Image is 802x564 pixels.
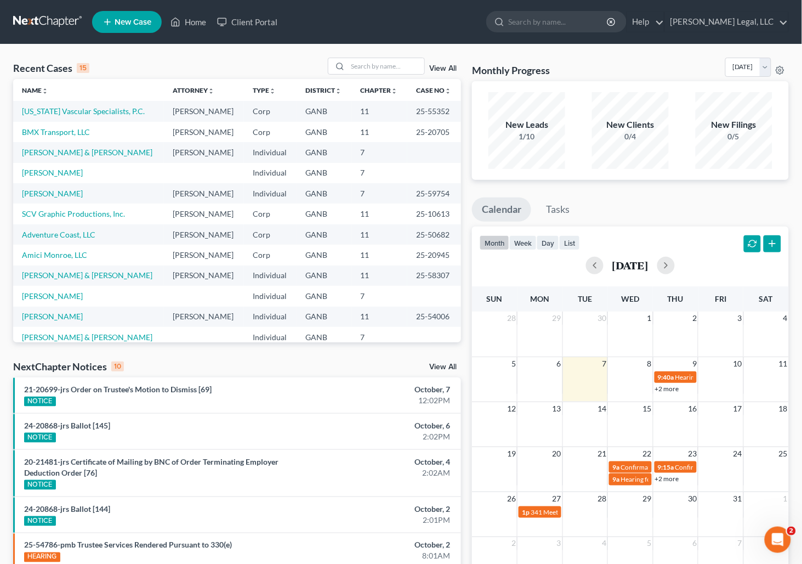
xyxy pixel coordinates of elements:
[642,402,653,415] span: 15
[244,122,297,142] td: Corp
[244,163,297,183] td: Individual
[297,122,351,142] td: GANB
[691,357,698,370] span: 9
[315,540,450,551] div: October, 2
[115,18,151,26] span: New Case
[737,312,743,325] span: 3
[351,266,407,286] td: 11
[612,260,649,271] h2: [DATE]
[765,527,791,553] iframe: Intercom live chat
[244,142,297,162] td: Individual
[737,537,743,550] span: 7
[391,88,397,94] i: unfold_more
[551,492,562,505] span: 27
[297,307,351,327] td: GANB
[687,447,698,460] span: 23
[297,286,351,306] td: GANB
[315,420,450,431] div: October, 6
[506,312,517,325] span: 28
[596,492,607,505] span: 28
[715,294,727,303] span: Fri
[592,119,669,131] div: New Clients
[612,475,619,483] span: 9a
[297,266,351,286] td: GANB
[778,357,789,370] span: 11
[407,122,461,142] td: 25-20705
[696,119,772,131] div: New Filings
[658,373,674,381] span: 9:40a
[687,492,698,505] span: 30
[480,235,509,250] button: month
[596,402,607,415] span: 14
[164,122,244,142] td: [PERSON_NAME]
[24,552,60,562] div: HEARING
[488,119,565,131] div: New Leads
[407,307,461,327] td: 25-54006
[24,480,56,490] div: NOTICE
[297,142,351,162] td: GANB
[315,467,450,478] div: 2:02AM
[315,456,450,467] div: October, 4
[315,551,450,562] div: 8:01AM
[351,183,407,204] td: 7
[305,86,342,94] a: Districtunfold_more
[646,357,653,370] span: 8
[675,463,801,471] span: Confirmation Hearing for [PERSON_NAME]
[351,307,407,327] td: 11
[508,12,608,32] input: Search by name...
[429,363,457,371] a: View All
[351,245,407,265] td: 11
[506,402,517,415] span: 12
[658,463,674,471] span: 9:15a
[621,475,771,483] span: Hearing for [PERSON_NAME] and [PERSON_NAME]
[531,508,682,516] span: 341 Meeting for [PERSON_NAME] [PERSON_NAME]
[24,421,110,430] a: 24-20868-jrs Ballot [145]
[244,266,297,286] td: Individual
[559,235,580,250] button: list
[556,357,562,370] span: 6
[360,86,397,94] a: Chapterunfold_more
[487,294,503,303] span: Sun
[612,463,619,471] span: 9a
[696,131,772,142] div: 0/5
[596,447,607,460] span: 21
[510,537,517,550] span: 2
[732,447,743,460] span: 24
[596,312,607,325] span: 30
[646,537,653,550] span: 5
[642,492,653,505] span: 29
[537,235,559,250] button: day
[351,327,407,347] td: 7
[165,12,212,32] a: Home
[22,168,83,177] a: [PERSON_NAME]
[297,183,351,204] td: GANB
[164,183,244,204] td: [PERSON_NAME]
[782,312,789,325] span: 4
[778,447,789,460] span: 25
[244,286,297,306] td: Individual
[24,540,232,550] a: 25-54786-pmb Trustee Services Rendered Pursuant to 330(e)
[244,204,297,224] td: Corp
[601,357,607,370] span: 7
[646,312,653,325] span: 1
[335,88,342,94] i: unfold_more
[244,183,297,204] td: Individual
[164,101,244,121] td: [PERSON_NAME]
[551,312,562,325] span: 29
[759,294,773,303] span: Sat
[22,106,145,116] a: [US_STATE] Vascular Specialists, P.C.
[407,101,461,121] td: 25-55352
[22,332,152,342] a: [PERSON_NAME] & [PERSON_NAME]
[297,204,351,224] td: GANB
[351,142,407,162] td: 7
[536,198,579,222] a: Tasks
[164,204,244,224] td: [PERSON_NAME]
[488,131,565,142] div: 1/10
[472,64,550,77] h3: Monthly Progress
[22,189,83,198] a: [PERSON_NAME]
[24,504,110,514] a: 24-20868-jrs Ballot [144]
[787,527,796,535] span: 2
[429,65,457,72] a: View All
[551,447,562,460] span: 20
[24,433,56,443] div: NOTICE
